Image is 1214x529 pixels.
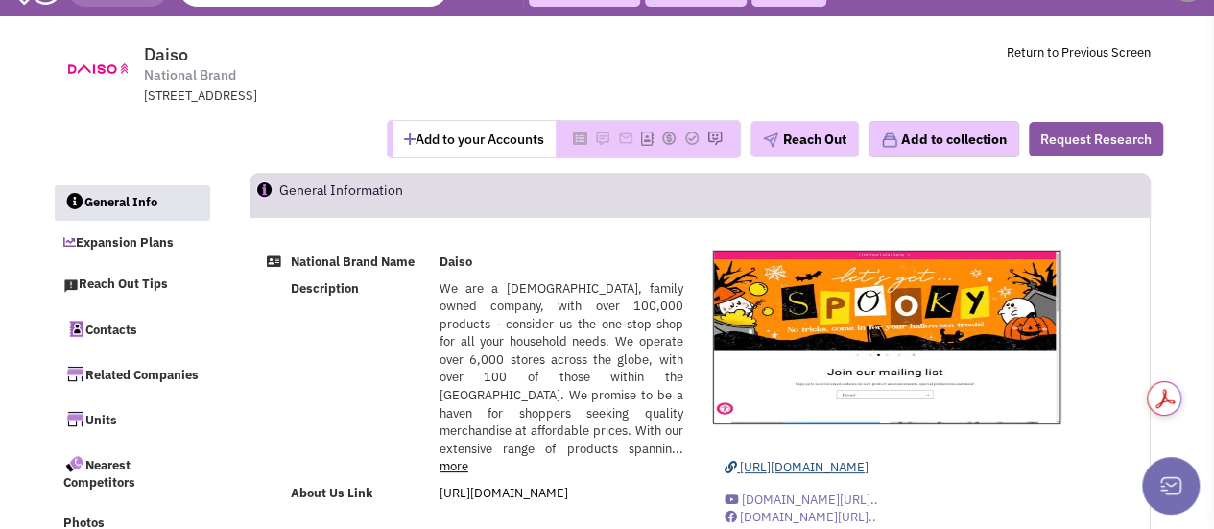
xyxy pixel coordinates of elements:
a: [DOMAIN_NAME][URL].. [725,492,878,508]
a: [DOMAIN_NAME][URL].. [725,509,876,525]
a: Reach Out Tips [54,267,209,303]
a: Contacts [54,308,209,349]
a: [URL][DOMAIN_NAME] [440,485,568,501]
b: Description [291,280,359,297]
span: National Brand [144,65,236,85]
span: [DOMAIN_NAME][URL].. [742,492,878,508]
span: [URL][DOMAIN_NAME] [740,459,869,475]
img: Please add to your accounts [595,131,610,146]
img: Please add to your accounts [707,131,723,146]
img: icon-collection-lavender.png [881,132,898,149]
button: Add to your Accounts [393,121,556,157]
img: Daiso [713,251,1060,424]
a: Expansion Plans [54,226,209,262]
img: Please add to your accounts [618,131,633,146]
a: [URL][DOMAIN_NAME] [725,459,869,475]
a: Units [54,398,209,439]
h2: General Information [279,174,403,216]
span: Daiso [144,43,188,65]
img: Please add to your accounts [684,131,700,146]
b: National Brand Name [291,253,415,270]
button: Request Research [1029,122,1163,156]
a: Nearest Competitors [54,444,209,502]
a: more [440,458,468,474]
img: Please add to your accounts [661,131,677,146]
a: Related Companies [54,353,209,394]
img: plane.png [763,132,778,148]
div: [STREET_ADDRESS] [144,87,645,106]
span: [DOMAIN_NAME][URL].. [740,509,876,525]
a: General Info [55,185,210,222]
b: Daiso [440,253,472,270]
button: Add to collection [869,121,1019,157]
a: Return to Previous Screen [1007,44,1151,60]
span: We are a [DEMOGRAPHIC_DATA], family owned company, with over 100,000 products - consider us the o... [440,280,683,457]
b: About Us Link [291,485,373,501]
button: Reach Out [750,121,859,157]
